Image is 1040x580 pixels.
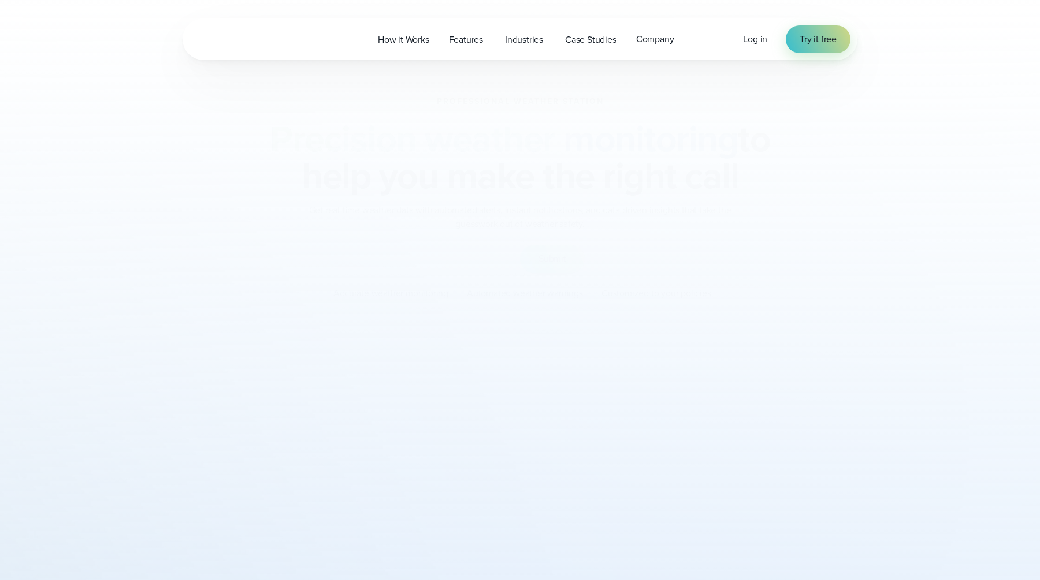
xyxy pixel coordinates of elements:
[743,32,767,46] a: Log in
[378,33,429,47] span: How it Works
[800,32,837,46] span: Try it free
[368,28,439,51] a: How it Works
[505,33,543,47] span: Industries
[636,32,674,46] span: Company
[555,28,626,51] a: Case Studies
[449,33,483,47] span: Features
[786,25,850,53] a: Try it free
[565,33,616,47] span: Case Studies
